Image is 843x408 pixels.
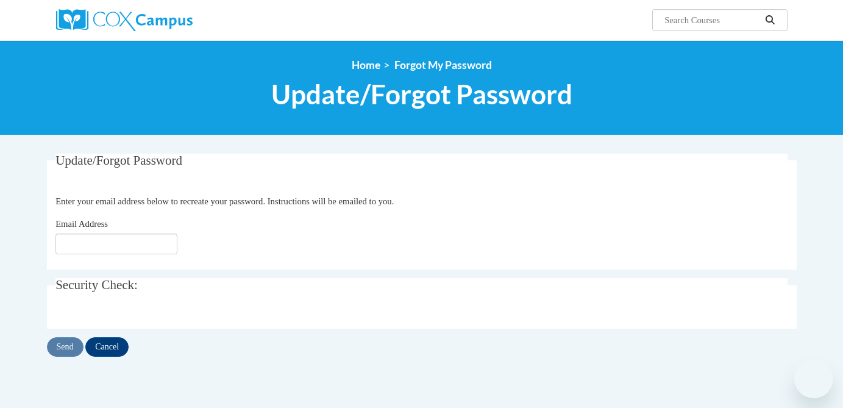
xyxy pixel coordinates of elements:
[352,59,380,71] a: Home
[55,234,177,254] input: Email
[56,9,193,31] img: Cox Campus
[85,337,129,357] input: Cancel
[761,13,779,27] button: Search
[394,59,492,71] span: Forgot My Password
[794,359,833,398] iframe: Button to launch messaging window
[663,13,761,27] input: Search Courses
[55,277,138,292] span: Security Check:
[271,78,572,110] span: Update/Forgot Password
[55,219,108,229] span: Email Address
[56,9,288,31] a: Cox Campus
[55,153,182,168] span: Update/Forgot Password
[55,196,394,206] span: Enter your email address below to recreate your password. Instructions will be emailed to you.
